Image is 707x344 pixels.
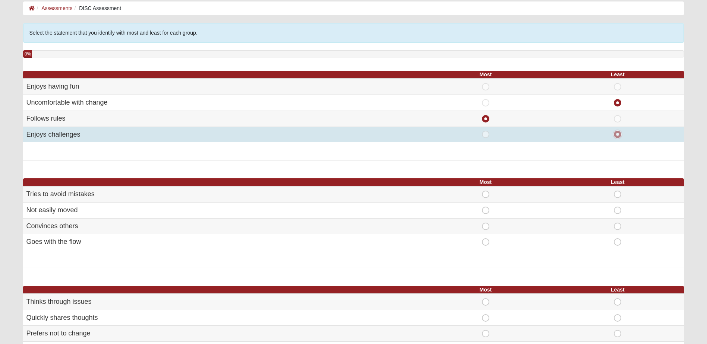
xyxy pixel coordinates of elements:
div: 0% [23,50,32,58]
span: Select the statement that you identify with most and least for each group. [29,30,197,36]
td: Uncomfortable with change [23,95,419,111]
th: Most [420,71,552,79]
td: Thinks through issues [23,294,419,310]
a: Assessments [41,5,72,11]
td: Quickly shares thoughts [23,310,419,326]
td: Follows rules [23,111,419,127]
td: Tries to avoid mistakes [23,186,419,202]
td: Goes with the flow [23,234,419,250]
th: Most [420,286,552,294]
li: DISC Assessment [72,4,121,12]
td: Prefers not to change [23,326,419,342]
td: Enjoys having fun [23,79,419,95]
th: Most [420,178,552,186]
th: Least [552,71,684,79]
td: Not easily moved [23,202,419,218]
th: Least [552,178,684,186]
th: Least [552,286,684,294]
td: Convinces others [23,218,419,234]
td: Enjoys challenges [23,127,419,142]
